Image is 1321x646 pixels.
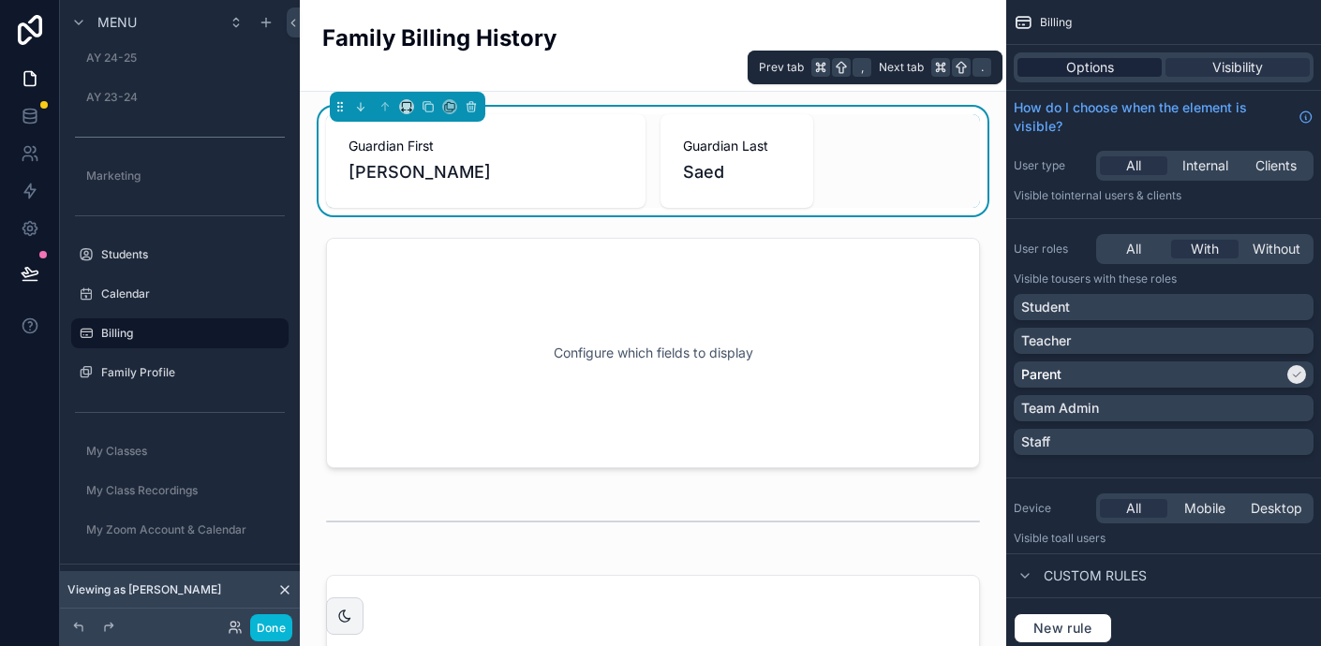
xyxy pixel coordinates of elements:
span: Guardian Last [683,137,791,155]
a: My Zoom Account & Calendar [71,515,289,545]
span: Without [1253,240,1300,258]
p: Parent [1021,365,1061,384]
label: My Class Recordings [86,483,285,498]
span: Desktop [1251,499,1302,518]
label: Students [101,247,285,262]
p: Student [1021,298,1070,316]
label: My Classes [86,444,285,459]
label: Billing [101,326,277,341]
a: AY 24-25 [71,43,289,73]
p: Teacher [1021,331,1071,350]
span: Clients [1255,156,1297,175]
label: User type [1014,158,1089,173]
p: Visible to [1014,272,1314,286]
span: All [1126,156,1141,175]
label: My Zoom Account & Calendar [86,522,285,537]
a: AY 23-24 [71,82,289,112]
p: Staff [1021,433,1050,451]
a: How do I choose when the element is visible? [1014,98,1314,136]
p: Visible to [1014,531,1314,546]
span: [PERSON_NAME] [349,159,623,185]
span: all users [1061,531,1106,545]
a: Marketing [71,161,289,191]
a: Billing [71,318,289,348]
span: All [1126,240,1141,258]
label: AY 23-24 [86,90,285,105]
span: Visibility [1212,58,1263,77]
label: User roles [1014,242,1089,257]
span: All [1126,499,1141,518]
span: Mobile [1184,499,1225,518]
span: With [1191,240,1219,258]
label: My Calendar [86,562,285,577]
label: Family Profile [101,365,285,380]
a: My Class Recordings [71,476,289,506]
label: Device [1014,501,1089,516]
p: Team Admin [1021,399,1099,418]
span: Users with these roles [1061,272,1177,286]
button: Done [250,614,292,641]
span: Viewing as [PERSON_NAME] [67,582,221,597]
span: , [854,60,869,75]
label: Marketing [86,169,285,184]
label: AY 24-25 [86,51,285,66]
span: Menu [97,13,137,32]
a: Calendar [71,279,289,309]
a: Students [71,240,289,270]
label: Calendar [101,286,285,301]
span: Next tab [879,60,924,75]
p: Visible to [1014,188,1314,203]
span: Options [1066,58,1114,77]
span: Prev tab [759,60,804,75]
span: Billing [1040,15,1072,30]
span: Internal users & clients [1061,188,1181,202]
span: . [974,60,989,75]
span: Custom rules [1044,566,1147,585]
span: Saed [683,159,791,185]
span: Guardian First [349,137,623,155]
a: My Calendar [71,554,289,584]
a: Family Profile [71,358,289,388]
h2: Family Billing History [322,22,557,53]
span: How do I choose when the element is visible? [1014,98,1291,136]
span: Internal [1182,156,1228,175]
a: My Classes [71,436,289,466]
